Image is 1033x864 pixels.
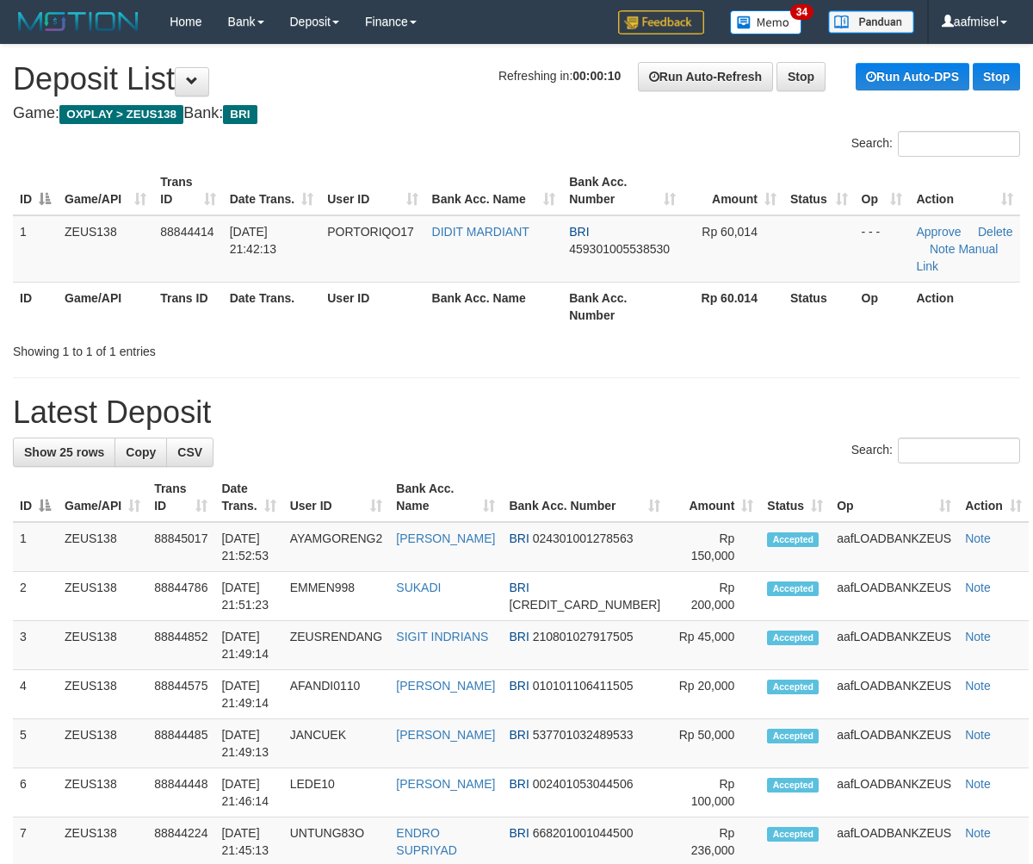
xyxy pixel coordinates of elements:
[320,166,424,215] th: User ID: activate to sort column ascending
[667,473,760,522] th: Amount: activate to sort column ascending
[830,621,958,670] td: aafLOADBANKZEUS
[13,473,58,522] th: ID: activate to sort column descending
[13,670,58,719] td: 4
[533,630,634,643] span: Copy 210801027917505 to clipboard
[618,10,704,34] img: Feedback.jpg
[830,572,958,621] td: aafLOADBANKZEUS
[58,670,147,719] td: ZEUS138
[930,242,956,256] a: Note
[509,598,660,612] span: Copy 696801005034533 to clipboard
[916,242,998,273] a: Manual Link
[396,630,488,643] a: SIGIT INDRIANS
[432,225,529,239] a: DIDIT MARDIANT
[973,63,1020,90] a: Stop
[498,69,621,83] span: Refreshing in:
[767,729,819,743] span: Accepted
[13,282,58,331] th: ID
[830,473,958,522] th: Op: activate to sort column ascending
[767,778,819,793] span: Accepted
[13,166,58,215] th: ID: activate to sort column descending
[562,166,683,215] th: Bank Acc. Number: activate to sort column ascending
[702,225,758,239] span: Rp 60,014
[214,768,282,817] td: [DATE] 21:46:14
[13,395,1020,430] h1: Latest Deposit
[730,10,802,34] img: Button%20Memo.svg
[667,719,760,768] td: Rp 50,000
[283,719,390,768] td: JANCUEK
[767,581,819,596] span: Accepted
[396,728,495,742] a: [PERSON_NAME]
[965,531,991,545] a: Note
[667,621,760,670] td: Rp 45,000
[533,826,634,840] span: Copy 668201001044500 to clipboard
[909,166,1020,215] th: Action: activate to sort column ascending
[126,445,156,459] span: Copy
[58,768,147,817] td: ZEUS138
[828,10,914,34] img: panduan.png
[767,680,819,694] span: Accepted
[396,581,441,594] a: SUKADI
[767,532,819,547] span: Accepted
[638,62,773,91] a: Run Auto-Refresh
[909,282,1020,331] th: Action
[683,282,783,331] th: Rp 60.014
[965,630,991,643] a: Note
[425,282,563,331] th: Bank Acc. Name
[58,572,147,621] td: ZEUS138
[214,572,282,621] td: [DATE] 21:51:23
[776,62,826,91] a: Stop
[965,728,991,742] a: Note
[533,679,634,693] span: Copy 010101106411505 to clipboard
[396,826,457,857] a: ENDRO SUPRIYAD
[13,522,58,572] td: 1
[855,166,910,215] th: Op: activate to sort column ascending
[214,719,282,768] td: [DATE] 21:49:13
[223,105,257,124] span: BRI
[533,531,634,545] span: Copy 024301001278563 to clipboard
[425,166,563,215] th: Bank Acc. Name: activate to sort column ascending
[965,777,991,791] a: Note
[283,572,390,621] td: EMMEN998
[214,522,282,572] td: [DATE] 21:52:53
[965,826,991,840] a: Note
[283,621,390,670] td: ZEUSRENDANG
[283,768,390,817] td: LEDE10
[965,679,991,693] a: Note
[160,225,213,239] span: 88844414
[320,282,424,331] th: User ID
[230,225,277,256] span: [DATE] 21:42:13
[830,670,958,719] td: aafLOADBANKZEUS
[283,670,390,719] td: AFANDI0110
[767,827,819,842] span: Accepted
[114,438,167,467] a: Copy
[898,131,1020,157] input: Search:
[978,225,1012,239] a: Delete
[572,69,621,83] strong: 00:00:10
[283,522,390,572] td: AYAMGORENG2
[916,225,961,239] a: Approve
[147,719,214,768] td: 88844485
[177,445,202,459] span: CSV
[147,522,214,572] td: 88845017
[58,282,153,331] th: Game/API
[327,225,414,239] span: PORTORIQO17
[667,572,760,621] td: Rp 200,000
[214,621,282,670] td: [DATE] 21:49:14
[147,768,214,817] td: 88844448
[533,777,634,791] span: Copy 002401053044506 to clipboard
[147,621,214,670] td: 88844852
[223,282,321,331] th: Date Trans.
[509,581,529,594] span: BRI
[58,473,147,522] th: Game/API: activate to sort column ascending
[509,728,529,742] span: BRI
[965,581,991,594] a: Note
[166,438,213,467] a: CSV
[667,522,760,572] td: Rp 150,000
[13,105,1020,122] h4: Game: Bank:
[562,282,683,331] th: Bank Acc. Number
[830,768,958,817] td: aafLOADBANKZEUS
[667,768,760,817] td: Rp 100,000
[683,166,783,215] th: Amount: activate to sort column ascending
[767,631,819,645] span: Accepted
[851,131,1020,157] label: Search:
